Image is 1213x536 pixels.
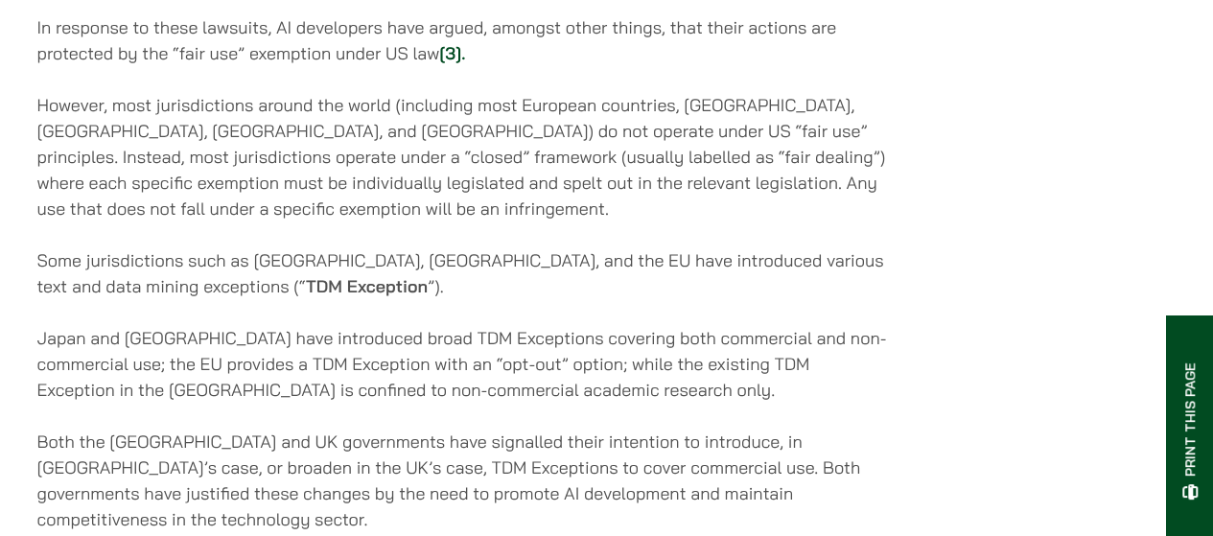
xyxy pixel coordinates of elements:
p: Some jurisdictions such as [GEOGRAPHIC_DATA], [GEOGRAPHIC_DATA], and the EU have introduced vario... [37,247,892,299]
p: However, most jurisdictions around the world (including most European countries, [GEOGRAPHIC_DATA... [37,92,892,221]
p: In response to these lawsuits, AI developers have argued, amongst other things, that their action... [37,14,892,66]
a: [3]. [439,42,465,64]
p: Both the [GEOGRAPHIC_DATA] and UK governments have signalled their intention to introduce, in [GE... [37,429,892,532]
strong: TDM Exception [306,275,428,297]
p: Japan and [GEOGRAPHIC_DATA] have introduced broad TDM Exceptions covering both commercial and non... [37,325,892,403]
